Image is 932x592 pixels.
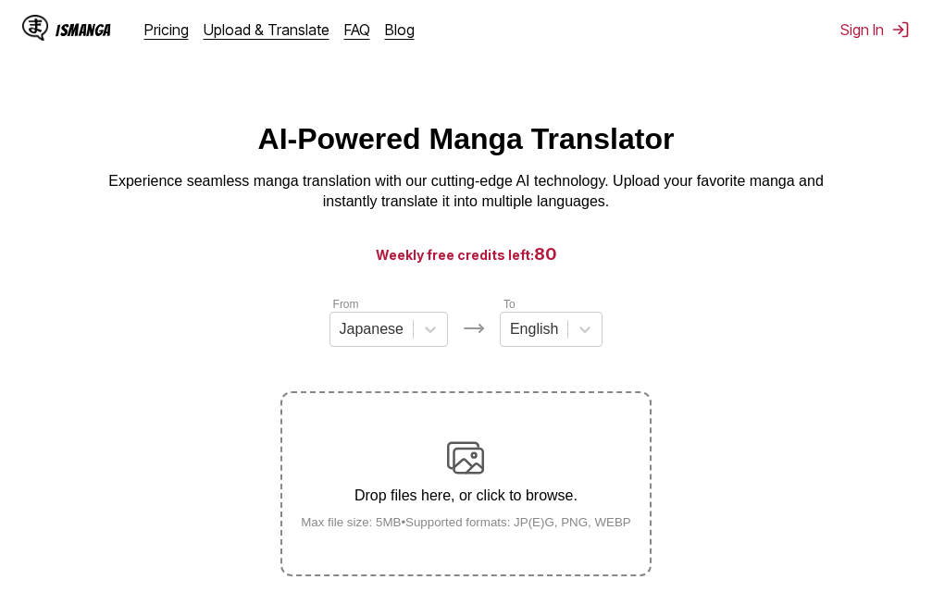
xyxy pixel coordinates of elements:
p: Experience seamless manga translation with our cutting-edge AI technology. Upload your favorite m... [96,171,837,213]
a: FAQ [344,20,370,39]
img: Languages icon [463,317,485,339]
label: To [503,298,516,311]
p: Drop files here, or click to browse. [286,487,646,504]
button: Sign In [840,20,910,39]
a: Upload & Translate [204,20,329,39]
img: Sign out [891,20,910,39]
a: Blog [385,20,415,39]
label: From [333,298,359,311]
span: 80 [534,244,557,264]
h1: AI-Powered Manga Translator [258,122,675,156]
h3: Weekly free credits left: [44,242,888,265]
div: IsManga [56,21,111,39]
small: Max file size: 5MB • Supported formats: JP(E)G, PNG, WEBP [286,515,646,529]
a: IsManga LogoIsManga [22,15,144,44]
img: IsManga Logo [22,15,48,41]
a: Pricing [144,20,189,39]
